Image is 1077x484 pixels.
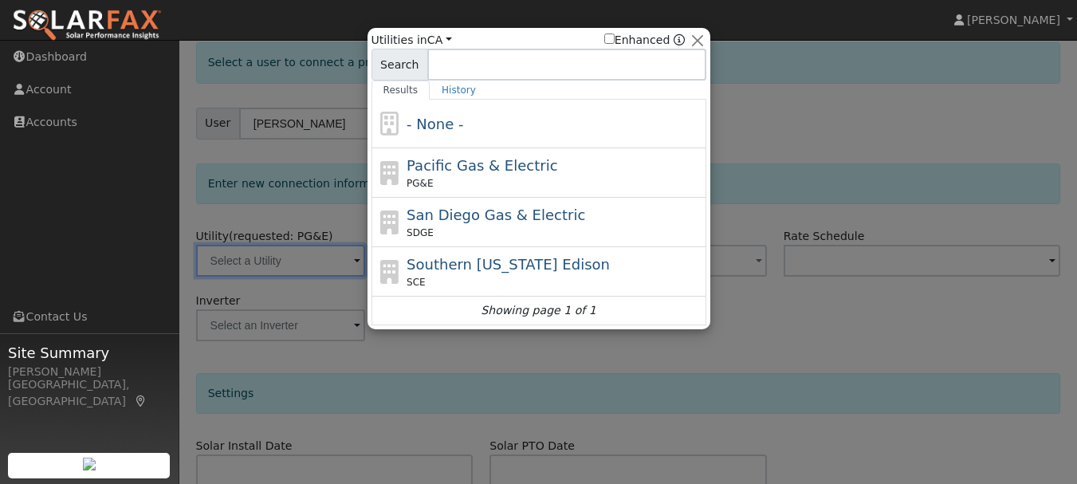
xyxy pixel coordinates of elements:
i: Showing page 1 of 1 [481,302,595,319]
input: Enhanced [604,33,615,44]
div: [PERSON_NAME] [8,364,171,380]
span: Show enhanced providers [604,32,686,49]
label: Enhanced [604,32,670,49]
span: Southern [US_STATE] Edison [407,256,610,273]
span: PG&E [407,176,433,191]
a: Enhanced Providers [674,33,685,46]
a: Map [134,395,148,407]
span: [PERSON_NAME] [967,14,1060,26]
span: - None - [407,116,463,132]
span: San Diego Gas & Electric [407,207,585,223]
span: Pacific Gas & Electric [407,157,557,174]
span: Search [371,49,428,81]
img: retrieve [83,458,96,470]
div: [GEOGRAPHIC_DATA], [GEOGRAPHIC_DATA] [8,376,171,410]
span: Utilities in [371,32,452,49]
span: SDGE [407,226,434,240]
a: Results [371,81,430,100]
img: SolarFax [12,9,162,42]
a: History [430,81,488,100]
span: Site Summary [8,342,171,364]
span: SCE [407,275,426,289]
a: CA [427,33,452,46]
